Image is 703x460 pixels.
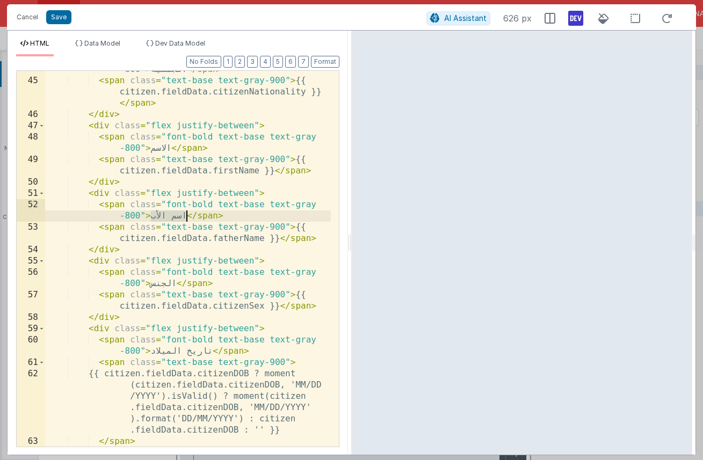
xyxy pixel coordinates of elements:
div: 53 [17,222,45,244]
div: 46 [17,109,45,120]
div: 56 [17,267,45,289]
div: 51 [17,188,45,199]
button: 5 [273,56,283,68]
button: 3 [247,56,258,68]
div: 50 [17,177,45,188]
button: Cancel [11,10,44,25]
div: 48 [17,132,45,154]
div: 62 [17,368,45,436]
div: 45 [17,75,45,109]
div: 58 [17,312,45,323]
button: AI Assistant [426,11,490,25]
div: 57 [17,289,45,312]
button: 4 [260,56,271,68]
span: 626 px [503,12,532,25]
div: 59 [17,323,45,334]
div: 54 [17,244,45,255]
button: Save [46,10,71,24]
button: 7 [298,56,309,68]
div: 55 [17,255,45,267]
button: 1 [223,56,233,68]
span: HTML [30,39,49,47]
button: 2 [235,56,245,68]
div: 61 [17,357,45,368]
div: 60 [17,334,45,357]
span: Data Model [84,39,120,47]
button: 6 [285,56,296,68]
span: Dev Data Model [155,39,205,47]
button: Format [311,56,339,68]
button: No Folds [186,56,221,68]
div: 47 [17,120,45,132]
span: AI Assistant [444,13,487,23]
div: 63 [17,436,45,447]
div: 49 [17,154,45,177]
div: 52 [17,199,45,222]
